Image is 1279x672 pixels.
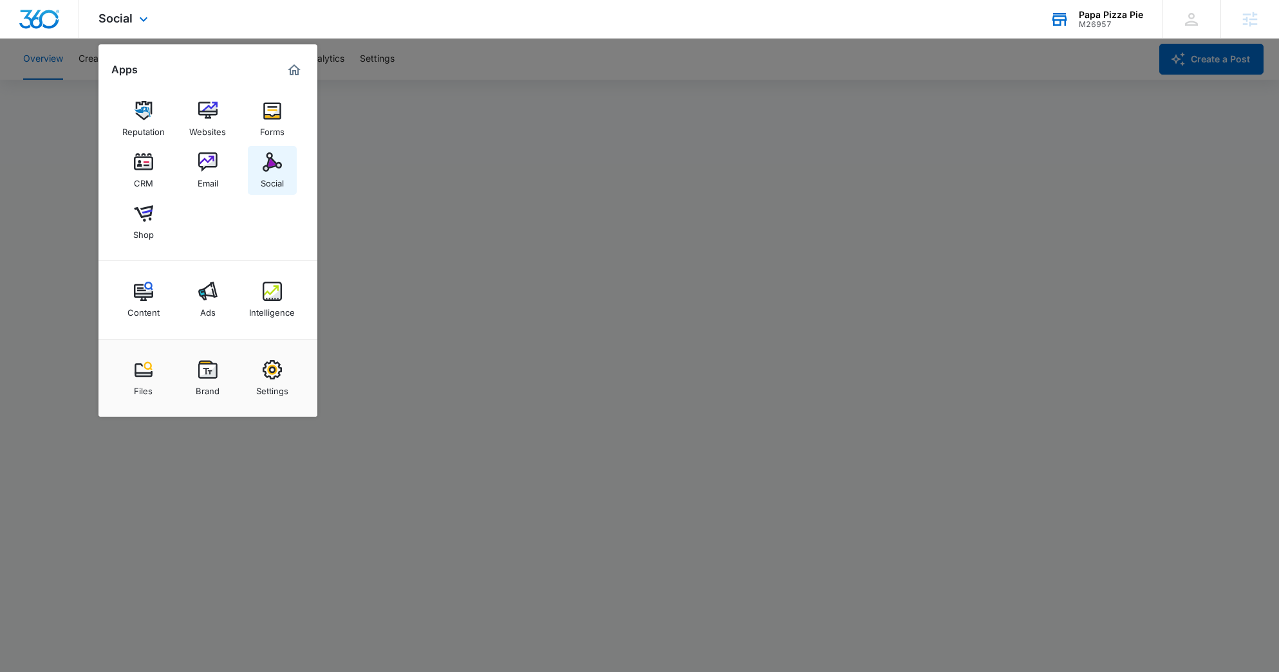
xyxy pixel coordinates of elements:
[183,146,232,195] a: Email
[119,146,168,195] a: CRM
[256,379,288,396] div: Settings
[260,120,285,137] div: Forms
[248,146,297,195] a: Social
[198,172,218,188] div: Email
[134,172,153,188] div: CRM
[248,275,297,324] a: Intelligence
[183,354,232,403] a: Brand
[183,95,232,143] a: Websites
[189,120,226,137] div: Websites
[196,379,219,396] div: Brand
[248,354,297,403] a: Settings
[119,197,168,246] a: Shop
[122,120,165,137] div: Reputation
[119,354,168,403] a: Files
[261,172,284,188] div: Social
[248,95,297,143] a: Forms
[284,60,304,80] a: Marketing 360® Dashboard
[119,95,168,143] a: Reputation
[133,223,154,240] div: Shop
[1079,20,1143,29] div: account id
[98,12,133,25] span: Social
[183,275,232,324] a: Ads
[249,301,295,318] div: Intelligence
[111,64,138,76] h2: Apps
[127,301,160,318] div: Content
[134,379,153,396] div: Files
[200,301,216,318] div: Ads
[119,275,168,324] a: Content
[1079,10,1143,20] div: account name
